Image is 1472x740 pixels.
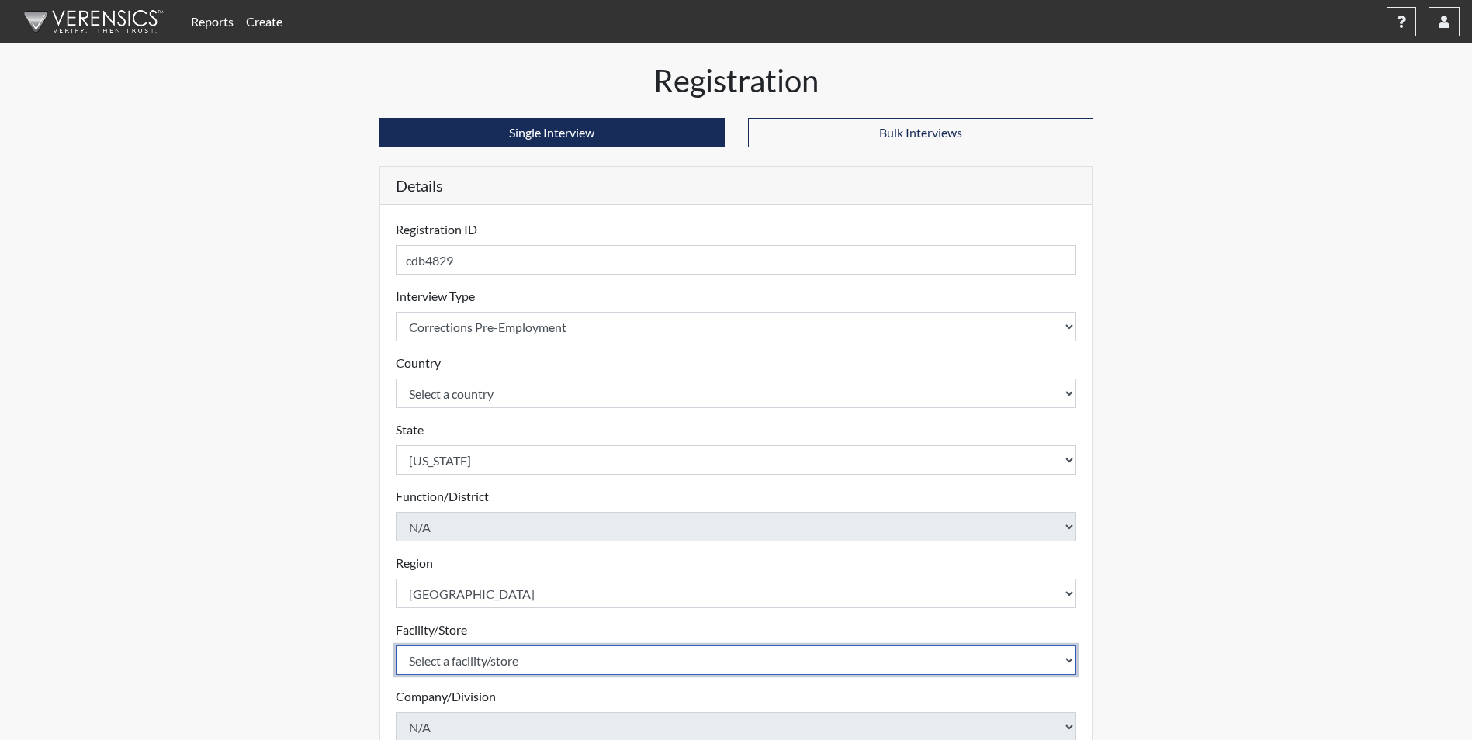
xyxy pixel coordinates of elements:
h5: Details [380,167,1093,205]
label: Company/Division [396,687,496,706]
button: Bulk Interviews [748,118,1093,147]
label: Country [396,354,441,372]
label: Registration ID [396,220,477,239]
button: Single Interview [379,118,725,147]
h1: Registration [379,62,1093,99]
a: Create [240,6,289,37]
label: Region [396,554,433,572]
label: Facility/Store [396,621,467,639]
label: State [396,420,424,439]
label: Function/District [396,487,489,506]
input: Insert a Registration ID, which needs to be a unique alphanumeric value for each interviewee [396,245,1077,275]
label: Interview Type [396,287,475,306]
a: Reports [185,6,240,37]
